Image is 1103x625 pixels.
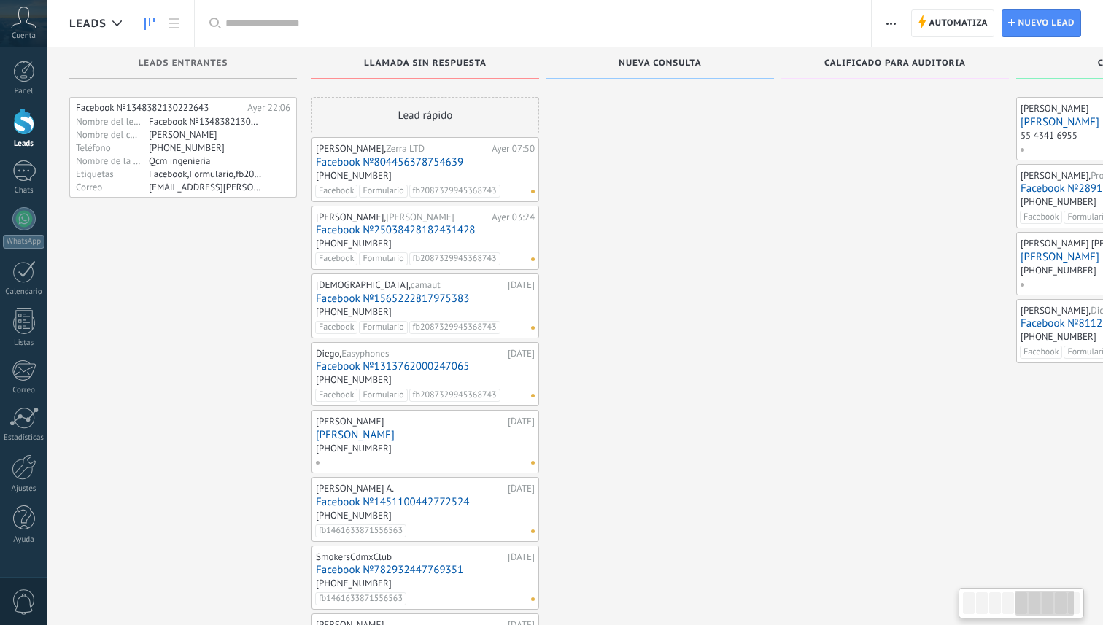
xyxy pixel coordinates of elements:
div: [DATE] [508,416,535,427]
div: [PERSON_NAME] A. [316,483,504,494]
span: [PERSON_NAME] [386,211,454,223]
span: Formulario [359,321,407,334]
span: Nuevo lead [1018,10,1075,36]
div: +524494537897 [149,141,262,153]
a: Facebook №1565222817975383 [316,292,535,305]
span: Formulario [359,389,407,402]
span: No hay nada asignado [531,326,535,330]
div: [PERSON_NAME], [316,143,488,155]
a: [PERSON_NAME] [316,429,535,441]
a: Facebook №25038428182431428 [316,224,535,236]
div: [DATE] [508,348,535,360]
div: Etiquetas [76,168,149,179]
div: Llamada sin respuesta [319,58,532,71]
a: Facebook №782932447769351 [316,564,535,576]
span: Nueva consulta [619,58,701,69]
span: Leads [69,17,107,31]
div: WhatsApp [3,235,44,249]
div: Enrique3.gonzalez@gmaul.com [149,181,262,193]
span: fb1461633871556563 [315,592,406,605]
span: Easyphones [341,347,389,360]
div: [PHONE_NUMBER] [1021,330,1096,343]
div: [PHONE_NUMBER] [316,577,392,589]
span: fb2087329945368743 [409,321,500,334]
div: SmokersCdmxClub [316,551,504,563]
span: fb2087329945368743 [409,252,500,265]
div: [PHONE_NUMBER] [316,169,392,182]
span: fb2087329945368743 [409,389,500,402]
span: Facebook [315,252,357,265]
span: No hay nada asignado [531,257,535,261]
span: No hay nada asignado [531,190,535,193]
div: Lead rápido [311,97,539,133]
div: [PHONE_NUMBER] [316,509,392,521]
div: Leads Entrantes [77,58,290,71]
span: fb1461633871556563 [315,524,406,537]
span: No hay nada asignado [531,461,535,465]
a: Facebook №1313762000247065 [316,360,535,373]
div: [DATE] [508,279,535,291]
span: fb2087329945368743 [409,185,500,198]
div: Correo [3,386,45,395]
span: Facebook [315,185,357,198]
div: Facebook №1348382130222643 [149,115,262,127]
div: Facebook №1348382130222643 [76,102,242,114]
div: [PHONE_NUMBER] [1021,264,1096,276]
div: [DEMOGRAPHIC_DATA], [316,279,504,291]
a: Automatiza [911,9,994,37]
div: [PHONE_NUMBER] [1021,195,1096,208]
div: Correo [76,181,149,193]
div: Qcm ingenieria [149,155,262,166]
div: Panel [3,87,45,96]
span: Facebook [315,389,357,402]
div: [DATE] [508,483,535,494]
div: [PHONE_NUMBER] [316,442,392,454]
span: Facebook [1020,346,1062,359]
span: Facebook [1020,211,1062,224]
span: Zerra LTD [386,142,425,155]
a: Facebook №1451100442772524 [316,496,535,508]
span: Facebook [315,321,357,334]
div: Facebook,Formulario,fb2087329945368743 [149,168,262,179]
span: Formulario [359,185,407,198]
div: [DATE] [508,551,535,563]
div: Leads [3,139,45,149]
div: Nombre del lead [76,115,149,127]
div: Diego, [316,348,504,360]
div: Chats [3,186,45,195]
div: [PERSON_NAME] [316,416,504,427]
div: Ayuda [3,535,45,545]
span: Formulario [359,252,407,265]
span: camaut [411,279,441,291]
div: Nombre de la compañía [76,155,149,166]
a: Facebook №804456378754639 [316,156,535,168]
div: Calificado para auditoria [789,58,1002,71]
div: 55 4341 6955 [1021,129,1077,141]
span: No hay nada asignado [531,529,535,533]
div: Ayer 22:06 [247,102,290,114]
span: Calificado para auditoria [824,58,966,69]
div: Ayer 07:50 [492,143,535,155]
div: Ajustes [3,484,45,494]
div: Nombre del contacto [76,128,149,140]
span: Cuenta [12,31,36,41]
span: No hay nada asignado [531,597,535,601]
div: Ayer 03:24 [492,211,535,223]
div: [PHONE_NUMBER] [316,237,392,249]
div: Teléfono [76,141,149,153]
div: Calendario [3,287,45,297]
div: Estadísticas [3,433,45,443]
a: Nuevo lead [1002,9,1081,37]
span: Automatiza [929,10,988,36]
div: [PHONE_NUMBER] [316,306,392,318]
span: Leads Entrantes [139,58,228,69]
span: Llamada sin respuesta [364,58,487,69]
div: Enrique González C [149,128,262,140]
div: [PERSON_NAME], [316,211,488,223]
div: Nueva consulta [554,58,767,71]
div: [PHONE_NUMBER] [316,373,392,386]
span: No hay nada asignado [531,394,535,397]
div: Listas [3,338,45,348]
